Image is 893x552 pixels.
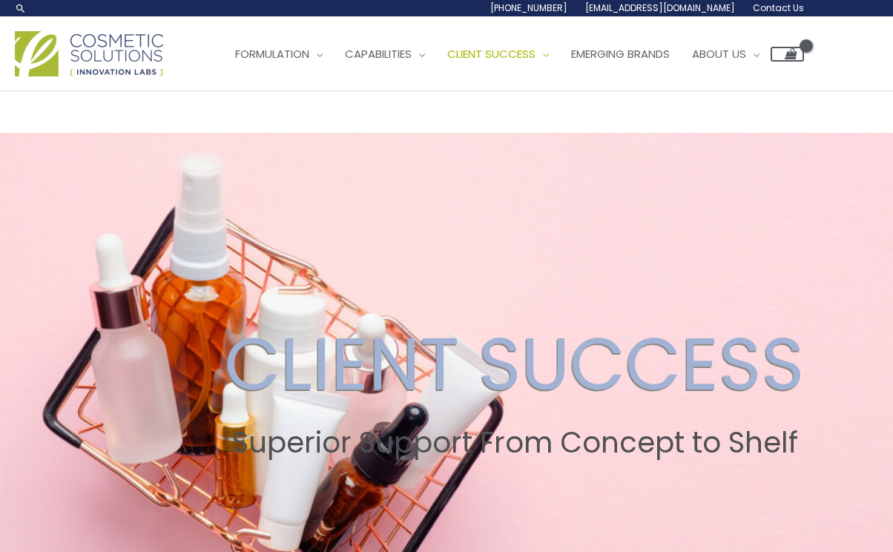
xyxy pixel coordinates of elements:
[334,32,436,76] a: Capabilities
[225,321,805,408] h2: CLIENT SUCCESS
[213,32,804,76] nav: Site Navigation
[436,32,560,76] a: Client Success
[585,1,735,14] span: [EMAIL_ADDRESS][DOMAIN_NAME]
[490,1,567,14] span: [PHONE_NUMBER]
[692,46,746,62] span: About Us
[224,32,334,76] a: Formulation
[681,32,771,76] a: About Us
[15,31,163,76] img: Cosmetic Solutions Logo
[345,46,412,62] span: Capabilities
[235,46,309,62] span: Formulation
[753,1,804,14] span: Contact Us
[447,46,536,62] span: Client Success
[15,2,27,14] a: Search icon link
[225,426,805,460] h2: Superior Support From Concept to Shelf
[560,32,681,76] a: Emerging Brands
[771,47,804,62] a: View Shopping Cart, empty
[571,46,670,62] span: Emerging Brands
